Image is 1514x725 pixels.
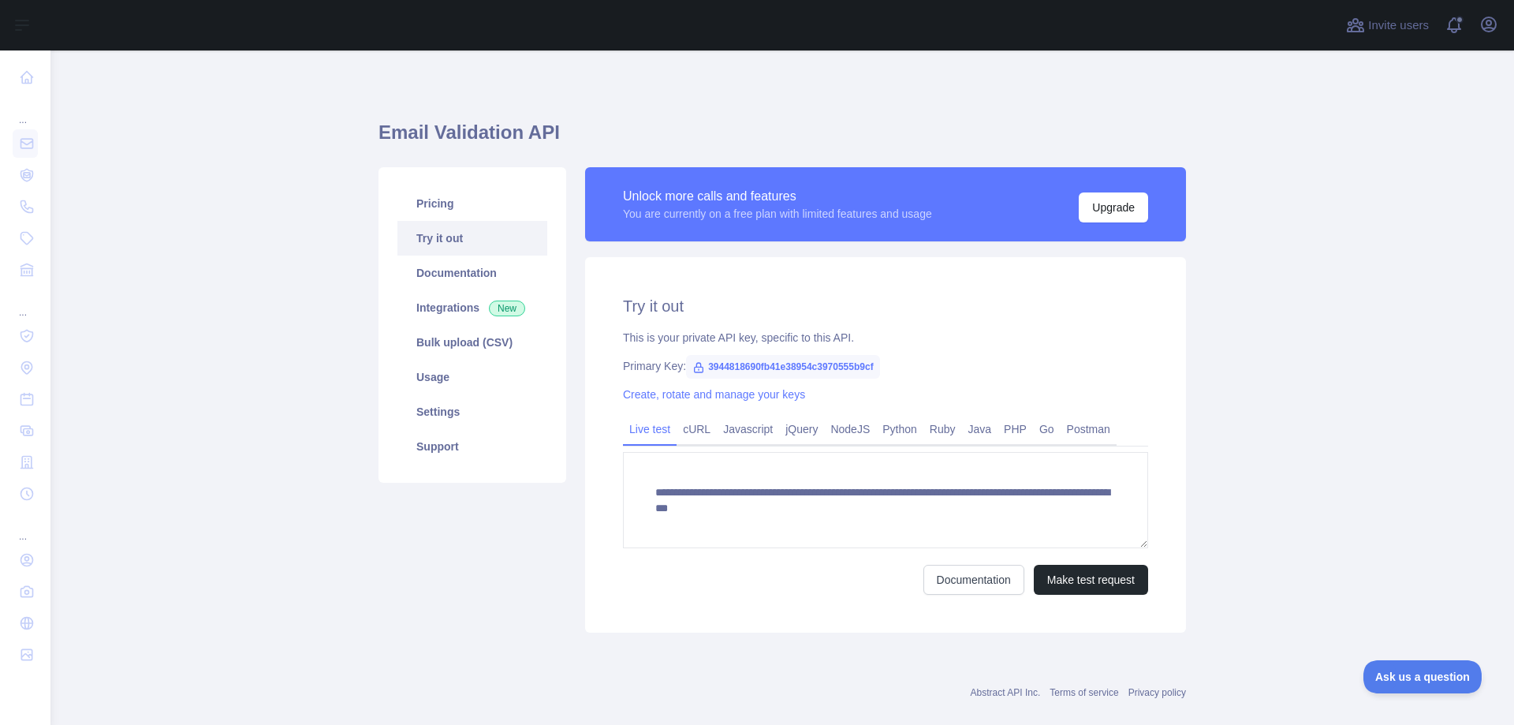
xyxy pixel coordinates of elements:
[13,95,38,126] div: ...
[1343,13,1432,38] button: Invite users
[1033,417,1061,442] a: Go
[623,187,932,206] div: Unlock more calls and features
[623,358,1148,374] div: Primary Key:
[998,417,1033,442] a: PHP
[1050,687,1118,698] a: Terms of service
[971,687,1041,698] a: Abstract API Inc.
[397,360,547,394] a: Usage
[686,355,880,379] span: 3944818690fb41e38954c3970555b9cf
[876,417,923,442] a: Python
[677,417,717,442] a: cURL
[1034,565,1148,595] button: Make test request
[623,417,677,442] a: Live test
[1368,17,1429,35] span: Invite users
[397,429,547,464] a: Support
[397,256,547,290] a: Documentation
[623,388,805,401] a: Create, rotate and manage your keys
[923,417,962,442] a: Ruby
[397,186,547,221] a: Pricing
[378,120,1186,158] h1: Email Validation API
[962,417,998,442] a: Java
[779,417,824,442] a: jQuery
[1128,687,1186,698] a: Privacy policy
[13,287,38,319] div: ...
[489,301,525,316] span: New
[824,417,876,442] a: NodeJS
[397,290,547,325] a: Integrations New
[397,394,547,429] a: Settings
[923,565,1024,595] a: Documentation
[1079,192,1148,222] button: Upgrade
[623,330,1148,346] div: This is your private API key, specific to this API.
[13,511,38,543] div: ...
[397,325,547,360] a: Bulk upload (CSV)
[623,206,932,222] div: You are currently on a free plan with limited features and usage
[1061,417,1117,442] a: Postman
[717,417,779,442] a: Javascript
[397,221,547,256] a: Try it out
[623,295,1148,317] h2: Try it out
[1363,660,1482,693] iframe: Toggle Customer Support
